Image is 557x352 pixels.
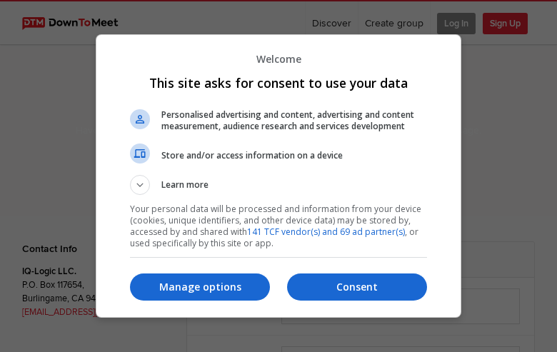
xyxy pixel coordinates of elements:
[161,178,209,195] span: Learn more
[130,273,270,301] button: Manage options
[130,52,427,66] p: Welcome
[161,150,427,161] span: Store and/or access information on a device
[130,175,427,195] button: Learn more
[130,74,427,91] h1: This site asks for consent to use your data
[287,273,427,301] button: Consent
[287,280,427,294] p: Consent
[161,109,427,132] span: Personalised advertising and content, advertising and content measurement, audience research and ...
[130,203,427,249] p: Your personal data will be processed and information from your device (cookies, unique identifier...
[130,280,270,294] p: Manage options
[96,34,461,317] div: This site asks for consent to use your data
[247,226,405,238] a: 141 TCF vendor(s) and 69 ad partner(s)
